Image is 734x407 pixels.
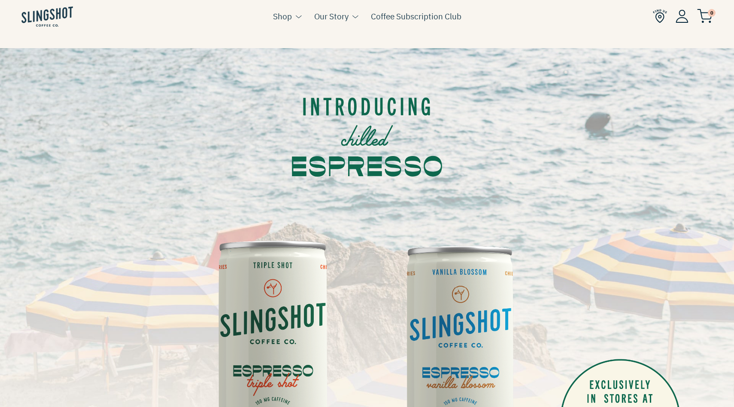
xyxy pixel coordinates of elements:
[292,55,442,209] img: intro.svg__PID:948df2cb-ef34-4dd7-a140-f54439bfbc6a
[708,9,716,17] span: 0
[653,9,667,23] img: Find Us
[697,9,713,23] img: cart
[697,11,713,21] a: 0
[371,10,461,23] a: Coffee Subscription Club
[676,9,689,23] img: Account
[273,10,292,23] a: Shop
[314,10,349,23] a: Our Story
